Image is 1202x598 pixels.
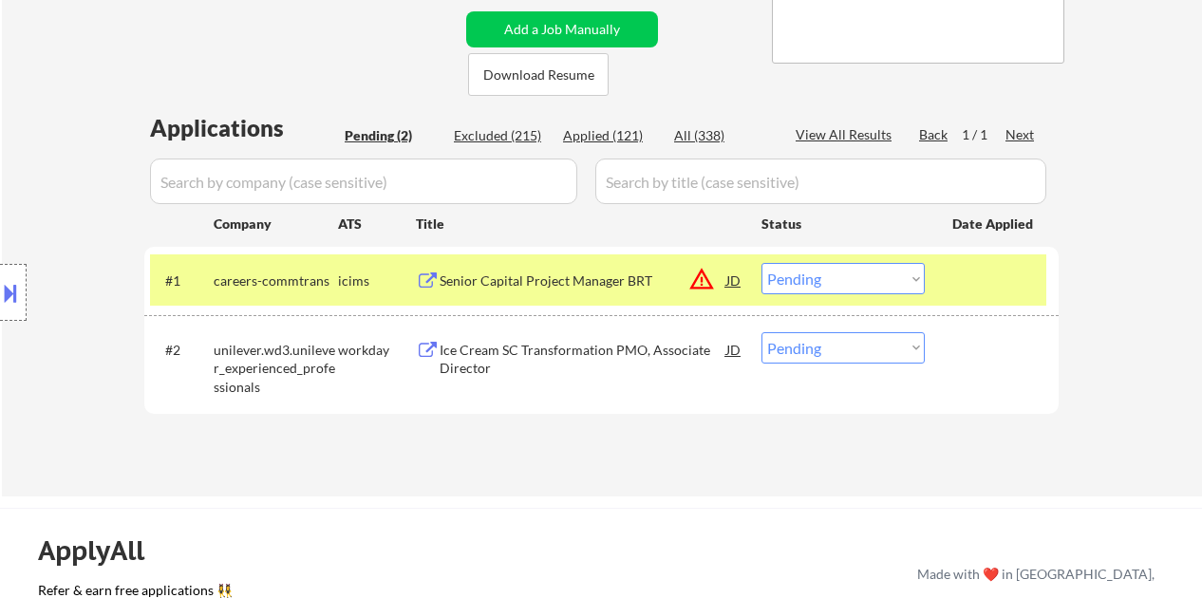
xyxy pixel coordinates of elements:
div: JD [724,263,743,297]
div: Applied (121) [563,126,658,145]
div: Back [919,125,949,144]
div: Pending (2) [345,126,440,145]
div: ApplyAll [38,534,166,567]
div: ATS [338,215,416,234]
div: Title [416,215,743,234]
div: Date Applied [952,215,1036,234]
div: All (338) [674,126,769,145]
div: JD [724,332,743,366]
button: Add a Job Manually [466,11,658,47]
div: 1 / 1 [962,125,1005,144]
div: Status [761,206,925,240]
div: icims [338,271,416,290]
div: Excluded (215) [454,126,549,145]
button: Download Resume [468,53,609,96]
div: Senior Capital Project Manager BRT [440,271,726,290]
button: warning_amber [688,266,715,292]
input: Search by company (case sensitive) [150,159,577,204]
div: workday [338,341,416,360]
div: Next [1005,125,1036,144]
input: Search by title (case sensitive) [595,159,1046,204]
div: Ice Cream SC Transformation PMO, Associate Director [440,341,726,378]
div: View All Results [796,125,897,144]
